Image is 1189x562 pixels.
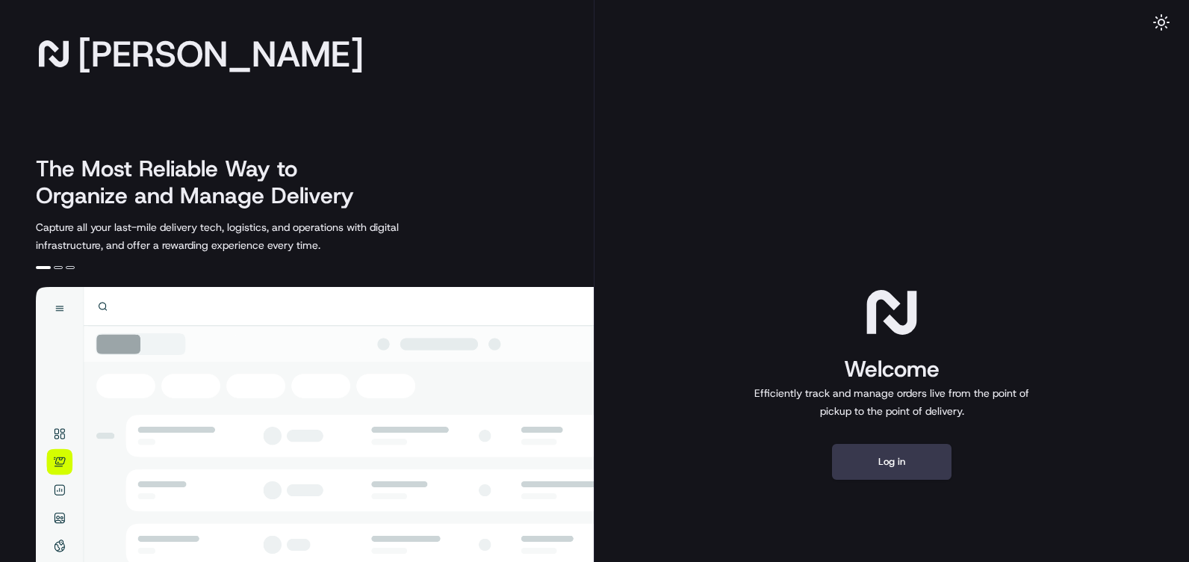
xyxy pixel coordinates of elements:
h1: Welcome [748,354,1035,384]
p: Efficiently track and manage orders live from the point of pickup to the point of delivery. [748,384,1035,420]
p: Capture all your last-mile delivery tech, logistics, and operations with digital infrastructure, ... [36,218,466,254]
span: [PERSON_NAME] [78,39,364,69]
h2: The Most Reliable Way to Organize and Manage Delivery [36,155,370,209]
button: Log in [832,444,951,480]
